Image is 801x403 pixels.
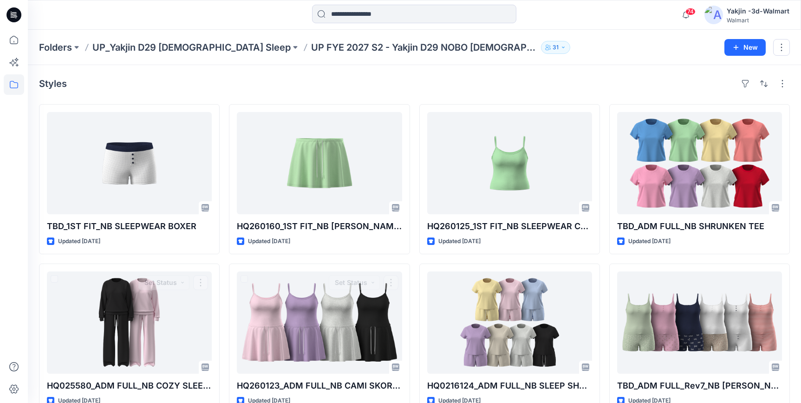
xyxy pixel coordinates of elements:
div: Walmart [727,17,789,24]
p: Updated [DATE] [628,237,671,246]
p: 31 [553,42,559,53]
p: HQ260125_1ST FIT_NB SLEEPWEAR CAMI [427,220,592,233]
div: Yakjin -3d-Walmart [727,6,789,17]
a: HQ260160_1ST FIT_NB TERRY SKORT [237,112,402,214]
p: UP FYE 2027 S2 - Yakjin D29 NOBO [DEMOGRAPHIC_DATA] Sleepwear [311,41,537,54]
p: Updated [DATE] [248,237,290,246]
p: HQ260123_ADM FULL_NB CAMI SKORT SET [237,379,402,392]
p: Updated [DATE] [438,237,481,246]
a: Folders [39,41,72,54]
a: TBD_1ST FIT_NB SLEEPWEAR BOXER [47,112,212,214]
p: TBD_1ST FIT_NB SLEEPWEAR BOXER [47,220,212,233]
p: HQ260160_1ST FIT_NB [PERSON_NAME] [237,220,402,233]
img: avatar [704,6,723,24]
a: HQ260125_1ST FIT_NB SLEEPWEAR CAMI [427,112,592,214]
a: UP_Yakjin D29 [DEMOGRAPHIC_DATA] Sleep [92,41,291,54]
h4: Styles [39,78,67,89]
a: HQ025580_ADM FULL_NB COZY SLEEP TOP PANT [47,271,212,374]
button: 31 [541,41,570,54]
p: TBD_ADM FULL_Rev7_NB [PERSON_NAME] SET [617,379,782,392]
a: HQ0216124_ADM FULL_NB SLEEP SHRKN SHORT SET [427,271,592,374]
p: Updated [DATE] [58,237,100,246]
button: New [724,39,766,56]
a: TBD_ADM FULL_Rev7_NB CAMI BOXER SET [617,271,782,374]
a: HQ260123_ADM FULL_NB CAMI SKORT SET [237,271,402,374]
span: 74 [685,8,696,15]
p: TBD_ADM FULL_NB SHRUNKEN TEE [617,220,782,233]
p: HQ0216124_ADM FULL_NB SLEEP SHRKN SHORT SET [427,379,592,392]
a: TBD_ADM FULL_NB SHRUNKEN TEE [617,112,782,214]
p: HQ025580_ADM FULL_NB COZY SLEEP TOP PANT [47,379,212,392]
